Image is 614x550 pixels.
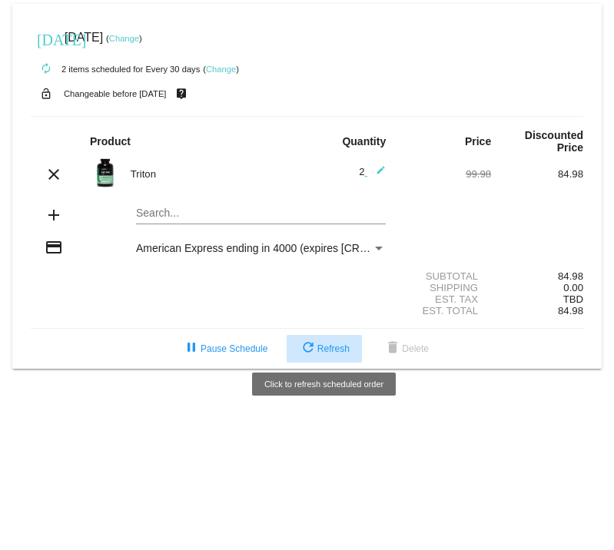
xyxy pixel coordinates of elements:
mat-icon: refresh [299,340,317,358]
mat-icon: add [45,206,63,224]
div: 84.98 [491,168,583,180]
span: Delete [383,343,429,354]
strong: Discounted Price [525,129,583,154]
a: Change [109,34,139,43]
mat-icon: [DATE] [37,29,55,48]
mat-icon: live_help [172,84,191,104]
mat-icon: clear [45,165,63,184]
mat-icon: credit_card [45,238,63,257]
small: ( ) [203,65,239,74]
strong: Price [465,135,491,147]
input: Search... [136,207,386,220]
div: 99.98 [399,168,491,180]
div: 84.98 [491,270,583,282]
mat-icon: lock_open [37,84,55,104]
mat-icon: edit [367,165,386,184]
small: 2 items scheduled for Every 30 days [31,65,200,74]
small: Changeable before [DATE] [64,89,167,98]
span: Pause Schedule [182,343,267,354]
mat-icon: delete [383,340,402,358]
small: ( ) [106,34,142,43]
div: Shipping [399,282,491,293]
a: Change [206,65,236,74]
mat-icon: autorenew [37,60,55,78]
button: Refresh [287,335,362,363]
span: American Express ending in 4000 (expires [CREDIT_CARD_DATA]) [136,242,460,254]
strong: Product [90,135,131,147]
button: Pause Schedule [170,335,280,363]
div: Est. Tax [399,293,491,305]
mat-icon: pause [182,340,201,358]
div: Subtotal [399,270,491,282]
span: TBD [563,293,583,305]
button: Delete [371,335,441,363]
div: Triton [123,168,307,180]
strong: Quantity [342,135,386,147]
span: 2 [359,166,386,177]
span: 0.00 [563,282,583,293]
span: 84.98 [558,305,583,316]
mat-select: Payment Method [136,242,386,254]
div: Est. Total [399,305,491,316]
span: Refresh [299,343,350,354]
img: Image-1-Carousel-Triton-Transp.png [90,157,121,188]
